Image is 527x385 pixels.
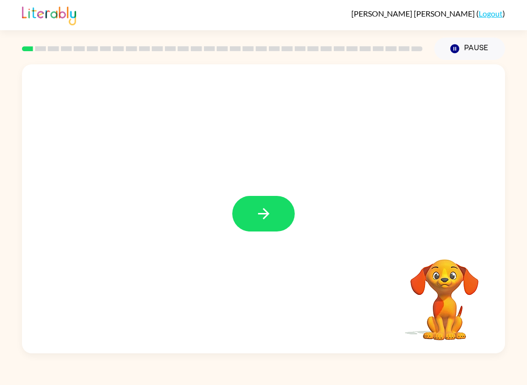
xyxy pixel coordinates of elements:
[434,38,505,60] button: Pause
[479,9,503,18] a: Logout
[22,4,76,25] img: Literably
[396,244,493,342] video: Your browser must support playing .mp4 files to use Literably. Please try using another browser.
[351,9,505,18] div: ( )
[351,9,476,18] span: [PERSON_NAME] [PERSON_NAME]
